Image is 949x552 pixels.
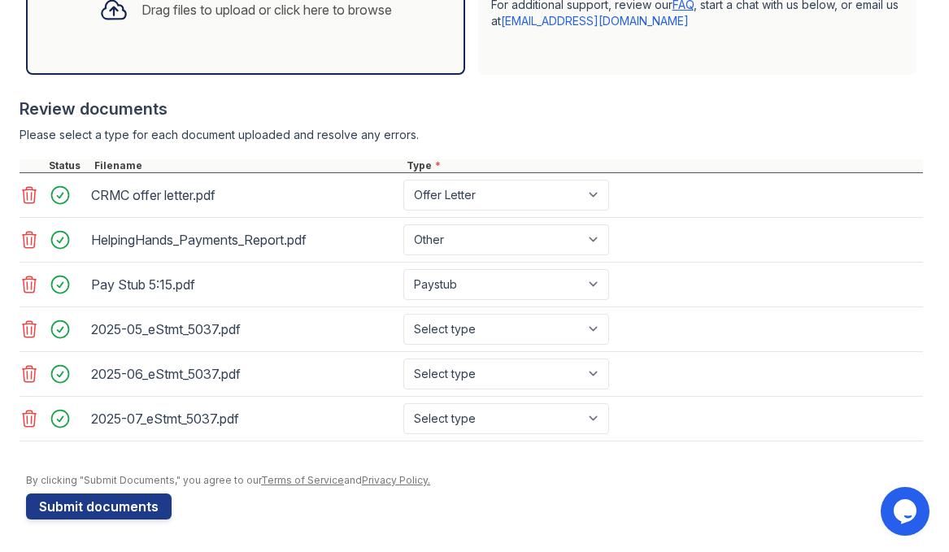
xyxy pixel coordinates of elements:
div: 2025-05_eStmt_5037.pdf [91,316,397,342]
div: Review documents [20,98,923,120]
div: CRMC offer letter.pdf [91,182,397,208]
div: HelpingHands_Payments_Report.pdf [91,227,397,253]
div: 2025-06_eStmt_5037.pdf [91,361,397,387]
div: 2025-07_eStmt_5037.pdf [91,406,397,432]
a: [EMAIL_ADDRESS][DOMAIN_NAME] [501,14,689,28]
div: Status [46,159,91,172]
iframe: chat widget [881,487,933,536]
div: By clicking "Submit Documents," you agree to our and [26,474,923,487]
div: Filename [91,159,403,172]
div: Type [403,159,923,172]
button: Submit documents [26,493,172,519]
div: Pay Stub 5:15.pdf [91,272,397,298]
a: Privacy Policy. [362,474,430,486]
a: Terms of Service [261,474,344,486]
div: Please select a type for each document uploaded and resolve any errors. [20,127,923,143]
